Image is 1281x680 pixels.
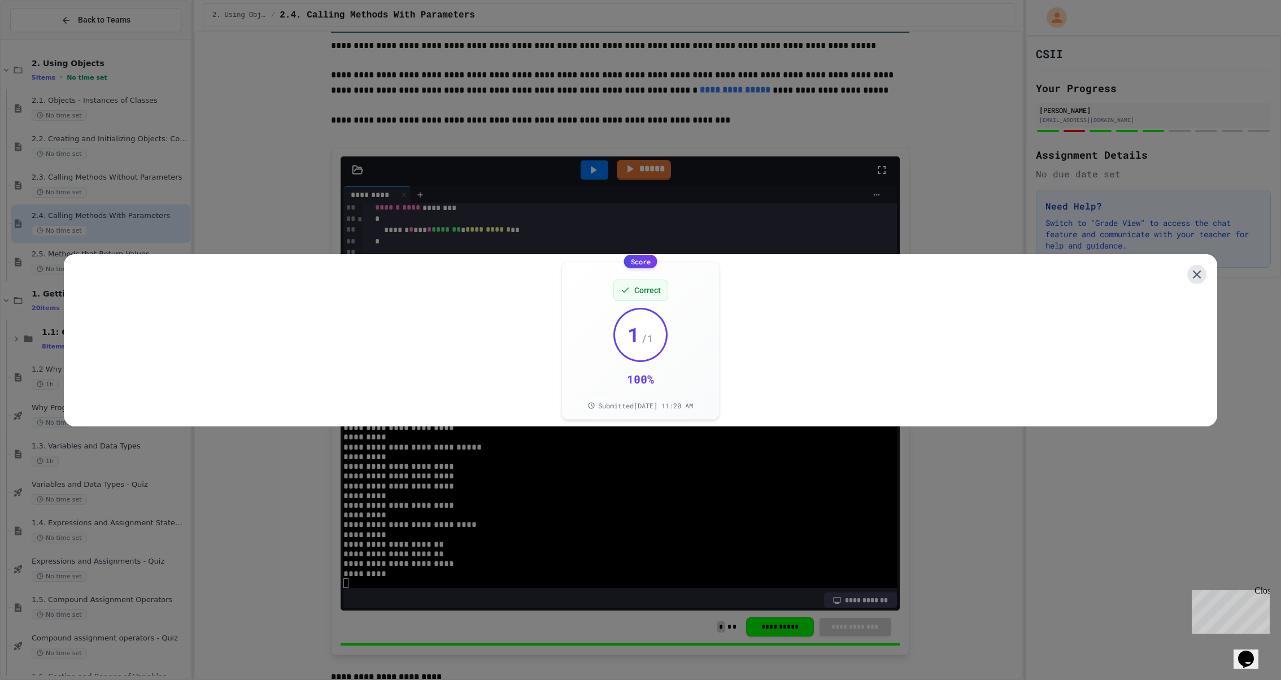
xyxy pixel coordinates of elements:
[641,330,653,346] span: / 1
[627,371,654,387] div: 100 %
[598,401,693,410] span: Submitted [DATE] 11:20 AM
[624,255,657,268] div: Score
[1187,586,1270,634] iframe: chat widget
[1234,635,1270,669] iframe: chat widget
[5,5,78,72] div: Chat with us now!Close
[628,323,640,346] span: 1
[634,285,661,296] span: Correct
